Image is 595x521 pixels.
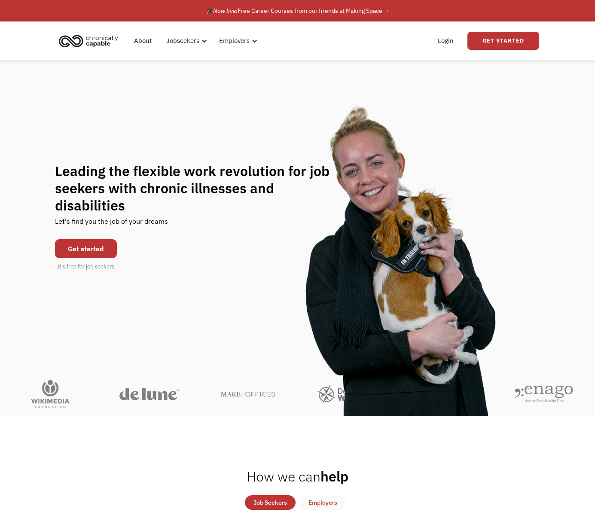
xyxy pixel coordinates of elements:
[247,468,348,485] h2: help
[214,27,260,55] div: Employers
[253,497,287,508] div: Job Seekers
[129,27,157,55] a: About
[57,262,114,271] div: It's free for job seekers
[247,467,320,485] span: How we can
[433,27,459,55] a: Login
[56,31,125,50] a: home
[55,239,117,258] a: Get started
[219,36,250,46] div: Employers
[467,32,539,50] a: Get Started
[308,497,337,508] div: Employers
[206,6,390,16] div: 🎓 Free Career Courses from our friends at Making Space →
[161,27,210,55] div: Jobseekers
[166,36,199,46] div: Jobseekers
[55,162,346,214] h1: Leading the flexible work revolution for job seekers with chronic illnesses and disabilities
[55,214,168,235] div: Let's find you the job of your dreams
[213,7,238,15] em: Now live!
[56,31,121,50] img: Chronically Capable logo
